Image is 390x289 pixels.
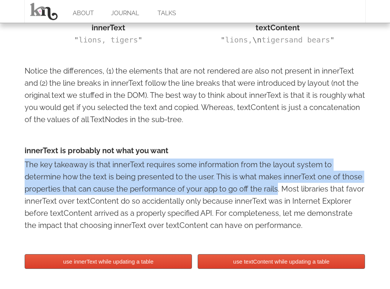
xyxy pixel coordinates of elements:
[330,35,334,44] span: "
[25,254,192,269] button: use innerText while updating a table
[25,34,192,46] div: lions, tigers
[25,159,365,231] p: The key takeaway is that innerText requires some information from the layout system to determine ...
[25,22,192,34] div: innerText
[25,144,365,157] h4: innerText is probably not what you want
[25,65,365,126] p: Notice the differences, (1) the elements that are not rendered are also not present in innerText ...
[220,35,225,44] span: "
[138,35,142,44] span: "
[194,34,361,46] div: lions, tigersand bears
[74,35,79,44] span: "
[253,35,262,44] span: \n
[194,22,361,34] div: textContent
[198,254,365,269] button: use textContent while updating a table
